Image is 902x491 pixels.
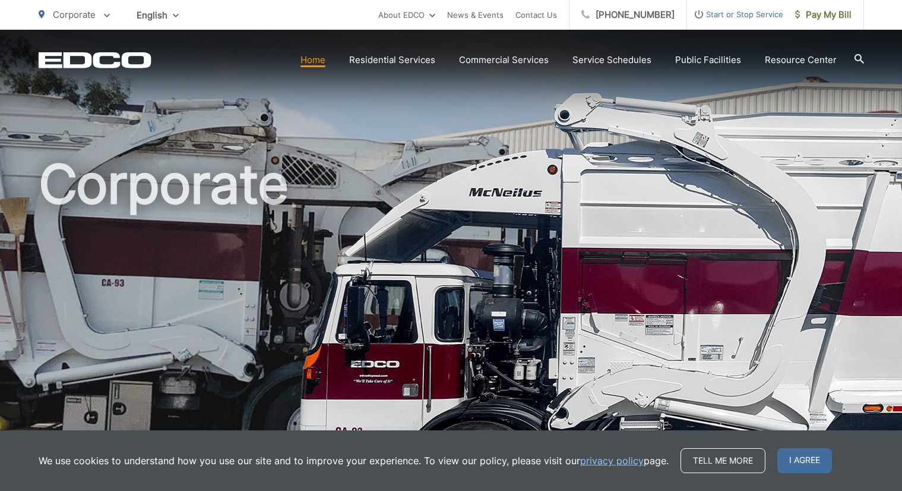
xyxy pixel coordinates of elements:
a: Home [300,53,325,67]
a: Service Schedules [572,53,651,67]
a: Commercial Services [459,53,549,67]
a: Contact Us [515,8,557,22]
a: Public Facilities [675,53,741,67]
a: privacy policy [580,454,644,468]
a: Residential Services [349,53,435,67]
span: Pay My Bill [795,8,852,22]
a: EDCD logo. Return to the homepage. [39,52,151,68]
span: English [128,5,188,26]
a: About EDCO [378,8,435,22]
a: Tell me more [681,448,765,473]
span: I agree [777,448,832,473]
span: Corporate [53,9,96,20]
a: Resource Center [765,53,837,67]
p: We use cookies to understand how you use our site and to improve your experience. To view our pol... [39,454,669,468]
a: News & Events [447,8,504,22]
